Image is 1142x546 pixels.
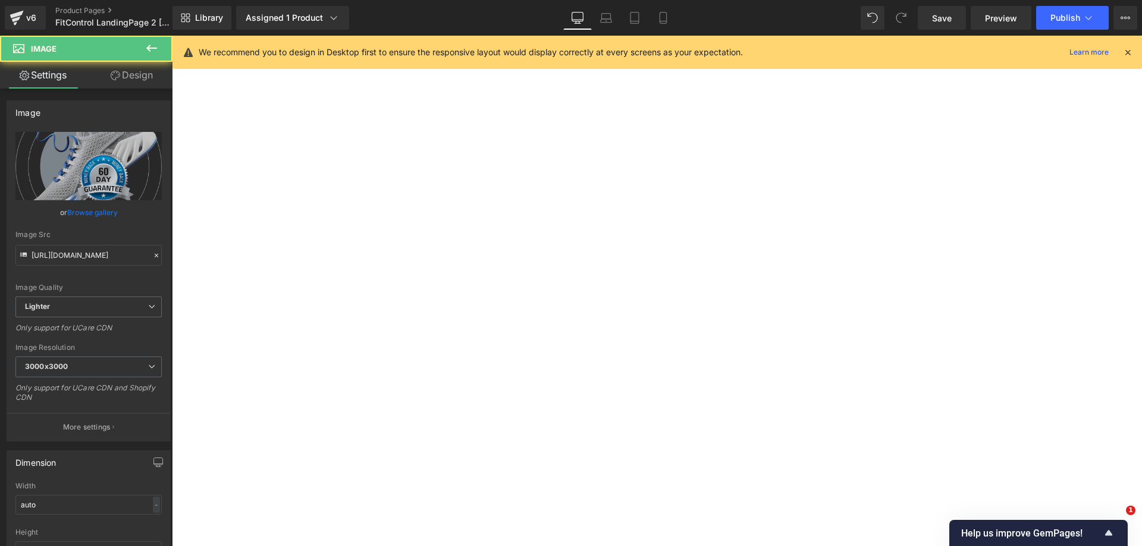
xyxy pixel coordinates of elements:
b: 3000x3000 [25,362,68,371]
p: We recommend you to design in Desktop first to ensure the responsive layout would display correct... [199,46,743,59]
span: FitControl LandingPage 2 [SHOMUGO 2025-09] [55,18,170,27]
button: Show survey - Help us improve GemPages! [961,526,1116,540]
a: Learn more [1065,45,1113,59]
button: More settings [7,413,170,441]
span: Image [31,44,57,53]
a: Mobile [649,6,677,30]
a: v6 [5,6,46,30]
div: Only support for UCare CDN and Shopify CDN [15,383,162,410]
iframe: Intercom live chat [1102,506,1130,534]
a: Desktop [563,6,592,30]
div: - [153,497,160,513]
button: Undo [861,6,884,30]
button: Redo [889,6,913,30]
button: Publish [1036,6,1109,30]
button: More [1113,6,1137,30]
div: Image Quality [15,283,162,292]
span: Preview [985,12,1017,24]
a: New Library [172,6,231,30]
div: Image [15,101,40,118]
span: Help us improve GemPages! [961,528,1102,539]
a: Laptop [592,6,620,30]
div: Image Resolution [15,343,162,352]
div: Only support for UCare CDN [15,323,162,340]
span: Publish [1050,13,1080,23]
div: Dimension [15,451,57,468]
div: Image Src [15,231,162,239]
span: Save [932,12,952,24]
b: Lighter [25,302,50,311]
input: Link [15,245,162,266]
a: Preview [971,6,1031,30]
p: More settings [63,422,111,433]
div: v6 [24,10,39,26]
a: Product Pages [55,6,192,15]
div: Height [15,528,162,536]
span: 1 [1126,506,1135,515]
span: Library [195,12,223,23]
div: Assigned 1 Product [246,12,340,24]
a: Tablet [620,6,649,30]
a: Browse gallery [67,202,118,223]
input: auto [15,495,162,515]
a: Design [89,62,175,89]
div: Width [15,482,162,490]
div: or [15,206,162,219]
